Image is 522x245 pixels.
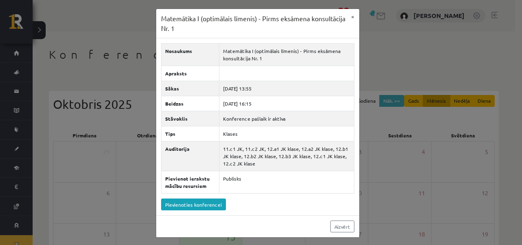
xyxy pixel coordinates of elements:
td: Klases [219,126,354,141]
td: Konference pašlaik ir aktīva [219,111,354,126]
a: Aizvērt [330,221,354,232]
td: [DATE] 13:55 [219,81,354,96]
a: Pievienoties konferencei [161,199,226,210]
th: Auditorija [161,141,219,171]
td: Matemātika I (optimālais līmenis) - Pirms eksāmena konsultācija Nr. 1 [219,44,354,66]
th: Nosaukums [161,44,219,66]
th: Pievienot ierakstu mācību resursiem [161,171,219,194]
th: Beidzas [161,96,219,111]
th: Sākas [161,81,219,96]
td: Publisks [219,171,354,194]
td: 11.c1 JK, 11.c2 JK, 12.a1 JK klase, 12.a2 JK klase, 12.b1 JK klase, 12.b2 JK klase, 12.b3 JK klas... [219,141,354,171]
td: [DATE] 16:15 [219,96,354,111]
button: × [346,9,359,24]
th: Apraksts [161,66,219,81]
h3: Matemātika I (optimālais līmenis) - Pirms eksāmena konsultācija Nr. 1 [161,14,346,33]
th: Stāvoklis [161,111,219,126]
th: Tips [161,126,219,141]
